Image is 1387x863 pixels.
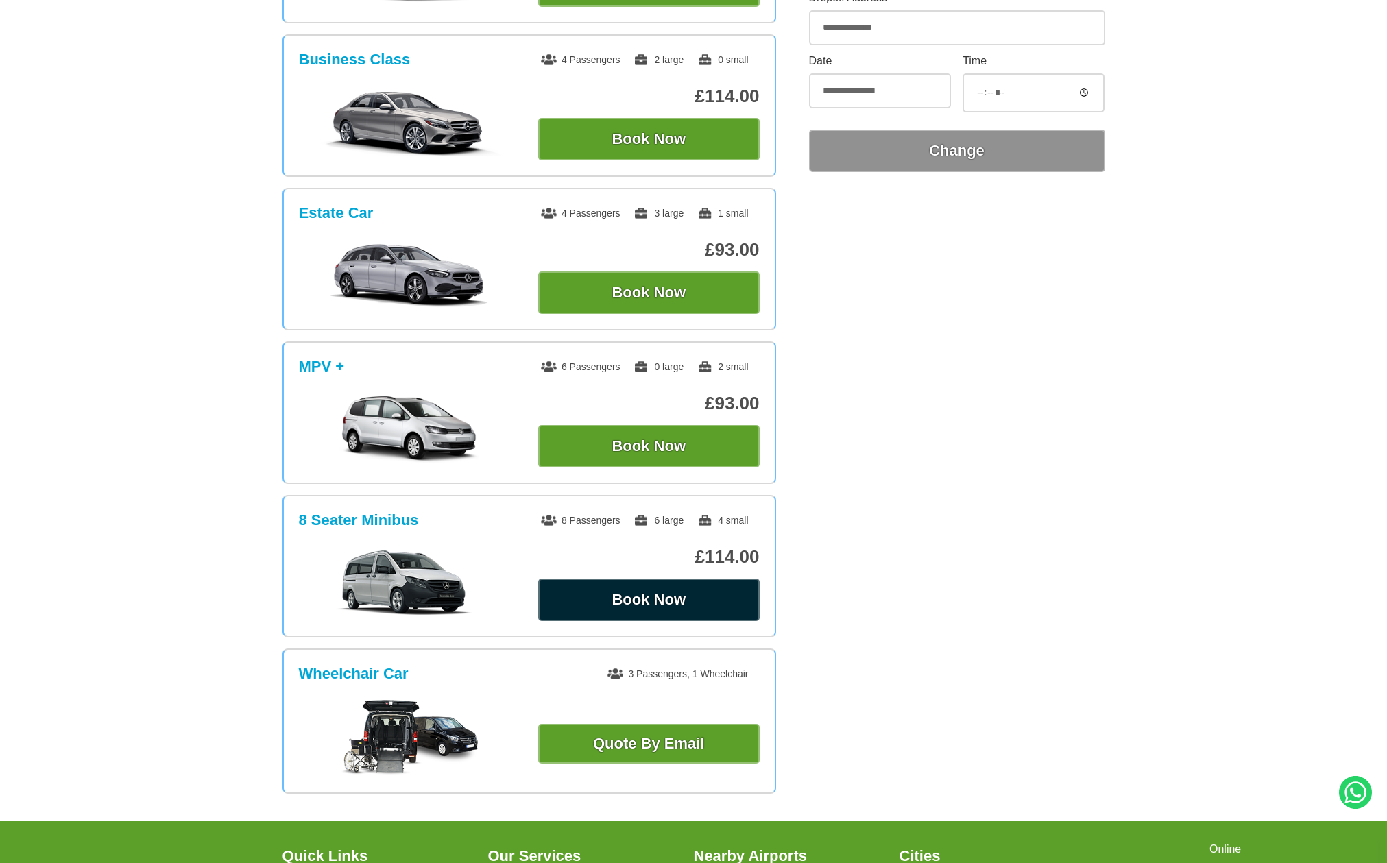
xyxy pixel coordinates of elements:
[634,361,684,372] span: 0 large
[538,393,760,414] p: £93.00
[538,239,760,260] p: £93.00
[697,54,748,65] span: 0 small
[541,54,620,65] span: 4 Passengers
[341,700,478,775] img: Wheelchair Car
[634,54,684,65] span: 2 large
[541,208,620,219] span: 4 Passengers
[697,515,748,526] span: 4 small
[299,665,409,683] h3: Wheelchair Car
[809,56,951,66] label: Date
[538,546,760,568] p: £114.00
[538,425,760,467] button: Book Now
[306,241,512,310] img: Estate Car
[963,56,1105,66] label: Time
[306,395,512,463] img: MPV +
[299,358,345,376] h3: MPV +
[299,511,419,529] h3: 8 Seater Minibus
[538,118,760,160] button: Book Now
[634,208,684,219] span: 3 large
[538,724,760,764] a: Quote By Email
[538,86,760,107] p: £114.00
[541,361,620,372] span: 6 Passengers
[299,204,374,222] h3: Estate Car
[299,51,411,69] h3: Business Class
[306,88,512,156] img: Business Class
[809,130,1105,172] button: Change
[306,548,512,617] img: 8 Seater Minibus
[538,579,760,621] button: Book Now
[607,668,748,679] span: 3 Passengers, 1 Wheelchair
[541,515,620,526] span: 8 Passengers
[697,208,748,219] span: 1 small
[634,515,684,526] span: 6 large
[697,361,748,372] span: 2 small
[1199,833,1380,863] iframe: chat widget
[538,271,760,314] button: Book Now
